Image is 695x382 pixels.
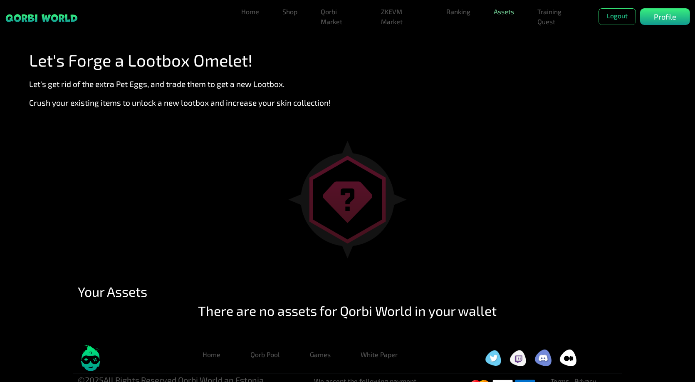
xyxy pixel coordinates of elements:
[354,346,404,363] a: White Paper
[78,345,103,372] img: logo
[560,350,576,366] img: social icon
[535,350,552,366] img: social icon
[279,3,301,20] a: Shop
[29,78,683,90] p: Let's get rid of the extra Pet Eggs, and trade them to get a new Lootbox.
[534,3,582,30] a: Training Quest
[29,50,683,70] h1: Let's Forge a Lootbox Omelet!
[599,8,636,25] button: Logout
[317,3,361,30] a: Qorbi Market
[5,13,78,23] img: sticky brand-logo
[29,97,683,109] p: Crush your existing items to unlock a new lootbox and increase your skin collection!
[378,3,426,30] a: ZKEVM Market
[244,346,287,363] a: Qorb Pool
[196,346,227,363] a: Home
[510,350,527,366] img: social icon
[485,350,502,366] img: social icon
[78,283,617,299] h2: Your Assets
[73,303,622,318] h2: There are no assets for Qorbi World in your wallet
[443,3,474,20] a: Ranking
[288,141,406,258] img: Static 1
[654,11,676,22] p: Profile
[238,3,262,20] a: Home
[490,3,517,20] a: Assets
[303,346,337,363] a: Games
